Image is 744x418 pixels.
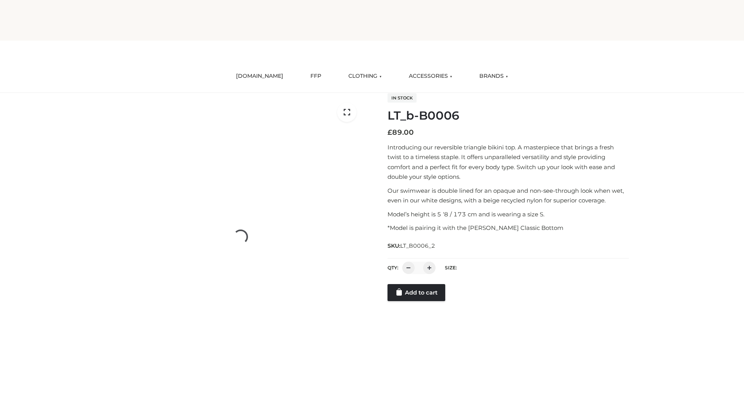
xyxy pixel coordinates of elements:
a: ACCESSORIES [403,68,458,85]
p: Introducing our reversible triangle bikini top. A masterpiece that brings a fresh twist to a time... [387,142,629,182]
p: Our swimwear is double lined for an opaque and non-see-through look when wet, even in our white d... [387,186,629,206]
bdi: 89.00 [387,128,414,137]
p: Model’s height is 5 ‘8 / 173 cm and is wearing a size S. [387,209,629,219]
span: In stock [387,93,417,103]
a: Add to cart [387,284,445,301]
a: [DOMAIN_NAME] [230,68,289,85]
p: *Model is pairing it with the [PERSON_NAME] Classic Bottom [387,223,629,233]
label: Size: [445,265,457,271]
h1: LT_b-B0006 [387,109,629,123]
a: BRANDS [474,68,514,85]
a: FFP [305,68,327,85]
span: SKU: [387,241,436,250]
label: QTY: [387,265,398,271]
a: CLOTHING [343,68,387,85]
span: LT_B0006_2 [400,242,435,249]
span: £ [387,128,392,137]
